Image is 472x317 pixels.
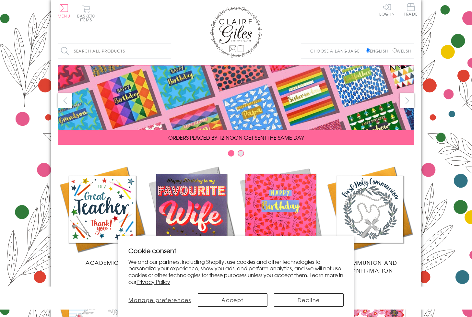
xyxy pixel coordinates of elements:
[393,48,411,54] label: Welsh
[147,165,236,266] a: New Releases
[128,296,191,304] span: Manage preferences
[136,278,170,286] a: Privacy Policy
[379,3,395,16] a: Log In
[128,246,344,255] h2: Cookie consent
[198,293,267,307] button: Accept
[128,258,344,285] p: We and our partners, including Shopify, use cookies and other technologies to personalize your ex...
[80,13,95,23] span: 0 items
[58,165,147,266] a: Academic
[128,293,191,307] button: Manage preferences
[168,134,304,141] span: ORDERS PLACED BY 12 NOON GET SENT THE SAME DAY
[58,93,72,108] button: prev
[58,44,171,58] input: Search all products
[404,3,418,16] span: Trade
[236,165,325,266] a: Birthdays
[400,93,414,108] button: next
[58,13,70,19] span: Menu
[325,165,414,274] a: Communion and Confirmation
[366,48,391,54] label: English
[86,259,119,266] span: Academic
[310,48,364,54] p: Choose a language:
[58,4,70,18] button: Menu
[238,150,244,157] button: Carousel Page 2
[404,3,418,17] a: Trade
[165,44,171,58] input: Search
[77,5,95,22] button: Basket0 items
[58,150,414,160] div: Carousel Pagination
[366,48,370,53] input: English
[228,150,234,157] button: Carousel Page 1 (Current Slide)
[342,259,397,274] span: Communion and Confirmation
[274,293,344,307] button: Decline
[210,6,262,58] img: Claire Giles Greetings Cards
[393,48,397,53] input: Welsh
